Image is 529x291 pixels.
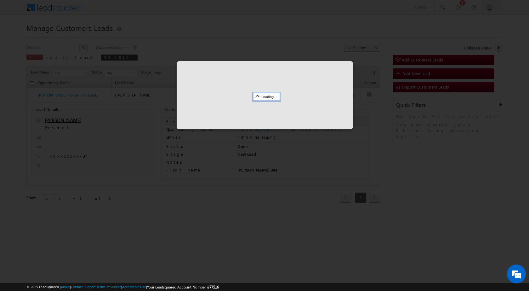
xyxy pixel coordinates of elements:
em: Start Chat [86,194,114,203]
span: Your Leadsquared Account Number is [147,285,219,289]
span: © 2025 LeadSquared | | | | | [26,284,219,290]
a: Acceptable Use [122,285,146,289]
a: Terms of Service [97,285,121,289]
a: Contact Support [71,285,96,289]
img: d_60004797649_company_0_60004797649 [11,33,26,41]
span: 77516 [209,285,219,289]
div: Chat with us now [33,33,106,41]
div: Minimize live chat window [103,3,118,18]
textarea: Type your message and hit 'Enter' [8,58,115,189]
div: Loading... [253,93,280,101]
a: About [61,285,70,289]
